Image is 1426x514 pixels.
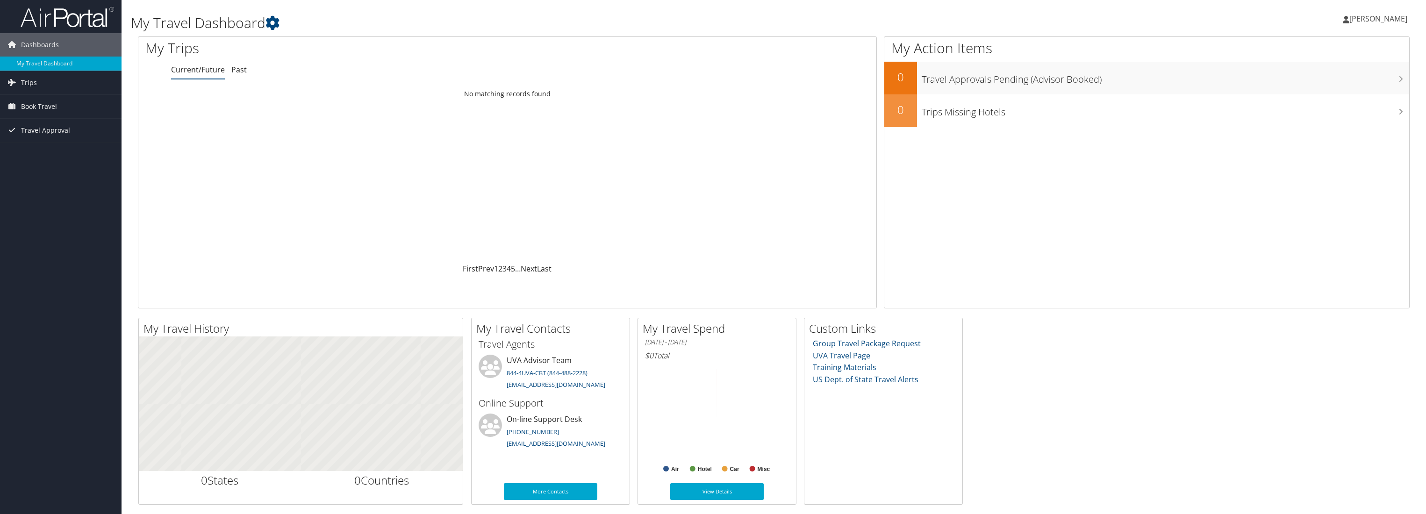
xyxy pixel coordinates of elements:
h3: Online Support [479,397,623,410]
a: US Dept. of State Travel Alerts [813,374,918,385]
a: [PHONE_NUMBER] [507,428,559,436]
a: 0Trips Missing Hotels [884,94,1409,127]
a: 3 [502,264,507,274]
span: [PERSON_NAME] [1349,14,1407,24]
a: 5 [511,264,515,274]
li: UVA Advisor Team [474,355,627,393]
a: View Details [670,483,764,500]
a: UVA Travel Page [813,350,870,361]
text: Misc [758,466,770,472]
h2: Custom Links [809,321,962,336]
a: [EMAIL_ADDRESS][DOMAIN_NAME] [507,380,605,389]
a: 844-4UVA-CBT (844-488-2228) [507,369,588,377]
h2: My Travel Contacts [476,321,630,336]
span: Book Travel [21,95,57,118]
h6: Total [645,350,789,361]
a: Next [521,264,537,274]
a: 0Travel Approvals Pending (Advisor Booked) [884,62,1409,94]
h3: Trips Missing Hotels [922,101,1409,119]
h1: My Travel Dashboard [131,13,988,33]
td: No matching records found [138,86,876,102]
h6: [DATE] - [DATE] [645,338,789,347]
h2: 0 [884,69,917,85]
a: Prev [478,264,494,274]
a: 2 [498,264,502,274]
h2: 0 [884,102,917,118]
a: [PERSON_NAME] [1343,5,1417,33]
span: Travel Approval [21,119,70,142]
text: Air [671,466,679,472]
span: … [515,264,521,274]
a: Last [537,264,552,274]
h1: My Action Items [884,38,1409,58]
h2: My Travel History [143,321,463,336]
h1: My Trips [145,38,562,58]
h3: Travel Approvals Pending (Advisor Booked) [922,68,1409,86]
h2: Countries [308,472,456,488]
h3: Travel Agents [479,338,623,351]
a: Training Materials [813,362,876,372]
a: More Contacts [504,483,597,500]
span: 0 [354,472,361,488]
h2: My Travel Spend [643,321,796,336]
img: airportal-logo.png [21,6,114,28]
a: First [463,264,478,274]
span: Dashboards [21,33,59,57]
text: Car [730,466,739,472]
a: Group Travel Package Request [813,338,921,349]
text: Hotel [698,466,712,472]
span: Trips [21,71,37,94]
a: 4 [507,264,511,274]
a: Past [231,64,247,75]
a: 1 [494,264,498,274]
a: [EMAIL_ADDRESS][DOMAIN_NAME] [507,439,605,448]
span: $0 [645,350,653,361]
h2: States [146,472,294,488]
span: 0 [201,472,208,488]
li: On-line Support Desk [474,414,627,452]
a: Current/Future [171,64,225,75]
